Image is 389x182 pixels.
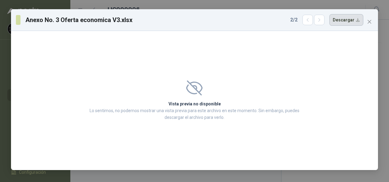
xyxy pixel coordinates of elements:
h2: Vista previa no disponible [88,100,301,107]
button: Close [365,17,374,27]
button: Descargar [329,14,363,26]
span: close [367,19,372,24]
p: Lo sentimos, no podemos mostrar una vista previa para este archivo en este momento. Sin embargo, ... [88,107,301,121]
span: 2 / 2 [290,16,298,24]
h3: Anexo No. 3 Oferta economica V3.xlsx [25,15,133,25]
